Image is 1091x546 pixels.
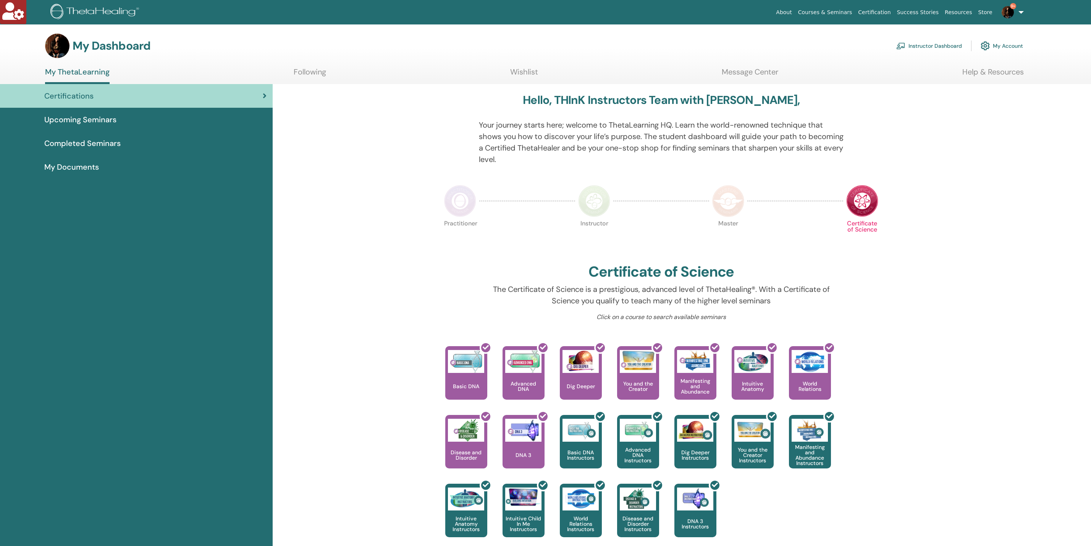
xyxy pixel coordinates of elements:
p: Intuitive Child In Me Instructors [503,516,545,532]
a: Basic DNA Basic DNA [445,346,487,415]
p: Disease and Disorder Instructors [617,516,659,532]
img: Advanced DNA Instructors [620,419,656,442]
a: Help & Resources [962,67,1024,82]
p: Disease and Disorder [445,450,487,460]
img: logo.png [50,4,142,21]
a: Advanced DNA Instructors Advanced DNA Instructors [617,415,659,484]
p: Instructor [578,220,610,253]
p: Certificate of Science [846,220,878,253]
a: Resources [942,5,975,19]
h2: Certificate of Science [588,263,734,281]
a: Disease and Disorder Disease and Disorder [445,415,487,484]
p: World Relations Instructors [560,516,602,532]
p: You and the Creator Instructors [732,447,774,463]
img: default.jpg [45,34,70,58]
p: Click on a course to search available seminars [479,313,844,322]
p: Intuitive Anatomy [732,381,774,392]
img: You and the Creator Instructors [734,419,771,442]
a: Basic DNA Instructors Basic DNA Instructors [560,415,602,484]
p: Practitioner [444,220,476,253]
a: World Relations World Relations [789,346,831,415]
img: Intuitive Anatomy [734,350,771,373]
img: DNA 3 [505,419,541,442]
a: Dig Deeper Dig Deeper [560,346,602,415]
a: Intuitive Anatomy Intuitive Anatomy [732,346,774,415]
p: World Relations [789,381,831,392]
a: Courses & Seminars [795,5,855,19]
p: You and the Creator [617,381,659,392]
img: Manifesting and Abundance [677,350,713,373]
span: 9+ [1010,3,1016,9]
a: Advanced DNA Advanced DNA [503,346,545,415]
a: About [773,5,795,19]
img: Intuitive Anatomy Instructors [448,488,484,510]
span: Completed Seminars [44,138,121,149]
a: Wishlist [510,67,538,82]
p: Your journey starts here; welcome to ThetaLearning HQ. Learn the world-renowned technique that sh... [479,119,844,165]
a: Store [975,5,996,19]
img: You and the Creator [620,350,656,371]
img: Disease and Disorder [448,419,484,442]
img: World Relations Instructors [562,488,599,510]
p: Manifesting and Abundance Instructors [789,444,831,466]
p: Manifesting and Abundance [674,378,716,394]
img: Master [712,185,744,217]
a: Instructor Dashboard [896,37,962,54]
a: My ThetaLearning [45,67,110,84]
img: Practitioner [444,185,476,217]
img: Intuitive Child In Me Instructors [505,488,541,506]
a: Success Stories [894,5,942,19]
img: cog.svg [981,39,990,52]
img: chalkboard-teacher.svg [896,42,905,49]
a: Manifesting and Abundance Instructors Manifesting and Abundance Instructors [789,415,831,484]
img: Advanced DNA [505,350,541,373]
img: Basic DNA [448,350,484,373]
p: Intuitive Anatomy Instructors [445,516,487,532]
img: Dig Deeper [562,350,599,373]
img: Certificate of Science [846,185,878,217]
span: Certifications [44,90,94,102]
img: DNA 3 Instructors [677,488,713,510]
a: My Account [981,37,1023,54]
a: Message Center [722,67,778,82]
span: Upcoming Seminars [44,114,116,125]
p: Advanced DNA Instructors [617,447,659,463]
img: Basic DNA Instructors [562,419,599,442]
img: Disease and Disorder Instructors [620,488,656,510]
a: Certification [855,5,894,19]
p: Master [712,220,744,253]
a: DNA 3 DNA 3 [503,415,545,484]
p: The Certificate of Science is a prestigious, advanced level of ThetaHealing®. With a Certificate ... [479,284,844,306]
p: Advanced DNA [503,381,545,392]
img: Manifesting and Abundance Instructors [792,419,828,442]
img: Instructor [578,185,610,217]
p: Dig Deeper [564,384,598,389]
a: Following [294,67,326,82]
a: You and the Creator You and the Creator [617,346,659,415]
p: Basic DNA Instructors [560,450,602,460]
p: Dig Deeper Instructors [674,450,716,460]
a: You and the Creator Instructors You and the Creator Instructors [732,415,774,484]
h3: My Dashboard [73,39,150,53]
img: World Relations [792,350,828,373]
p: DNA 3 Instructors [674,518,716,529]
a: Manifesting and Abundance Manifesting and Abundance [674,346,716,415]
img: Dig Deeper Instructors [677,419,713,442]
span: My Documents [44,161,99,173]
a: Dig Deeper Instructors Dig Deeper Instructors [674,415,716,484]
img: default.jpg [1002,6,1014,18]
h3: Hello, THInK Instructors Team with [PERSON_NAME], [523,93,800,107]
